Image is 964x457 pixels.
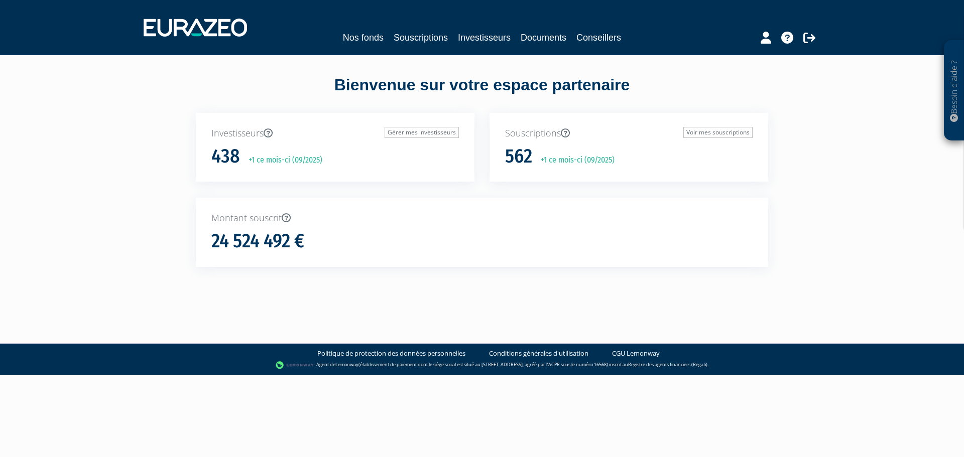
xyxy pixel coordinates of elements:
[521,31,566,45] a: Documents
[211,212,753,225] p: Montant souscrit
[276,360,314,370] img: logo-lemonway.png
[683,127,753,138] a: Voir mes souscriptions
[343,31,384,45] a: Nos fonds
[505,127,753,140] p: Souscriptions
[188,74,776,113] div: Bienvenue sur votre espace partenaire
[505,146,532,167] h1: 562
[458,31,511,45] a: Investisseurs
[242,155,322,166] p: +1 ce mois-ci (09/2025)
[385,127,459,138] a: Gérer mes investisseurs
[394,31,448,45] a: Souscriptions
[534,155,615,166] p: +1 ce mois-ci (09/2025)
[10,360,954,370] div: - Agent de (établissement de paiement dont le siège social est situé au [STREET_ADDRESS], agréé p...
[628,361,707,368] a: Registre des agents financiers (Regafi)
[211,127,459,140] p: Investisseurs
[489,349,588,358] a: Conditions générales d'utilisation
[211,146,240,167] h1: 438
[576,31,621,45] a: Conseillers
[144,19,247,37] img: 1732889491-logotype_eurazeo_blanc_rvb.png
[211,231,304,252] h1: 24 524 492 €
[612,349,660,358] a: CGU Lemonway
[317,349,465,358] a: Politique de protection des données personnelles
[335,361,358,368] a: Lemonway
[948,46,960,136] p: Besoin d'aide ?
